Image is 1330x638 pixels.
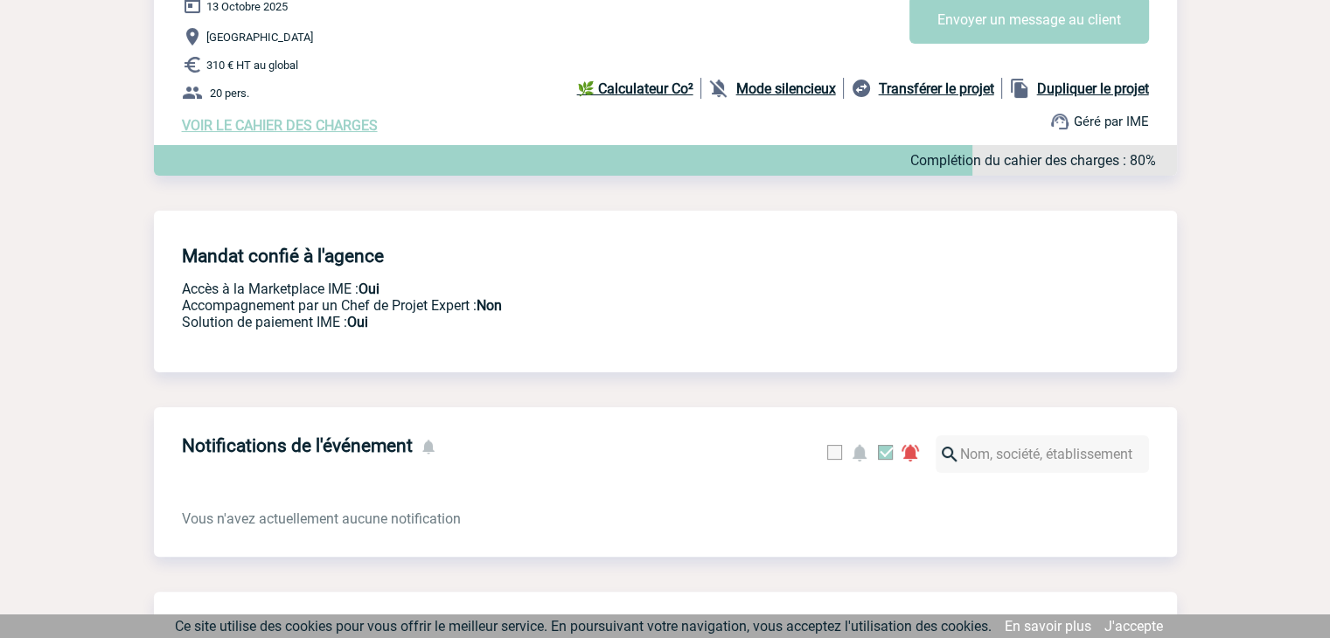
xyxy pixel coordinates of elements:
[175,618,992,635] span: Ce site utilise des cookies pour vous offrir le meilleur service. En poursuivant votre navigation...
[210,87,249,100] span: 20 pers.
[1009,78,1030,99] img: file_copy-black-24dp.png
[182,281,908,297] p: Accès à la Marketplace IME :
[879,80,994,97] b: Transférer le projet
[182,246,384,267] h4: Mandat confié à l'agence
[182,117,378,134] a: VOIR LE CAHIER DES CHARGES
[577,78,701,99] a: 🌿 Calculateur Co²
[206,59,298,72] span: 310 € HT au global
[182,510,461,527] span: Vous n'avez actuellement aucune notification
[1037,80,1149,97] b: Dupliquer le projet
[359,281,380,297] b: Oui
[577,80,693,97] b: 🌿 Calculateur Co²
[182,297,908,314] p: Prestation payante
[182,314,908,330] p: Conformité aux process achat client, Prise en charge de la facturation, Mutualisation de plusieur...
[206,31,313,44] span: [GEOGRAPHIC_DATA]
[477,297,502,314] b: Non
[736,80,836,97] b: Mode silencieux
[1049,111,1070,132] img: support.png
[1074,114,1149,129] span: Géré par IME
[1005,618,1091,635] a: En savoir plus
[347,314,368,330] b: Oui
[182,435,413,456] h4: Notifications de l'événement
[1104,618,1163,635] a: J'accepte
